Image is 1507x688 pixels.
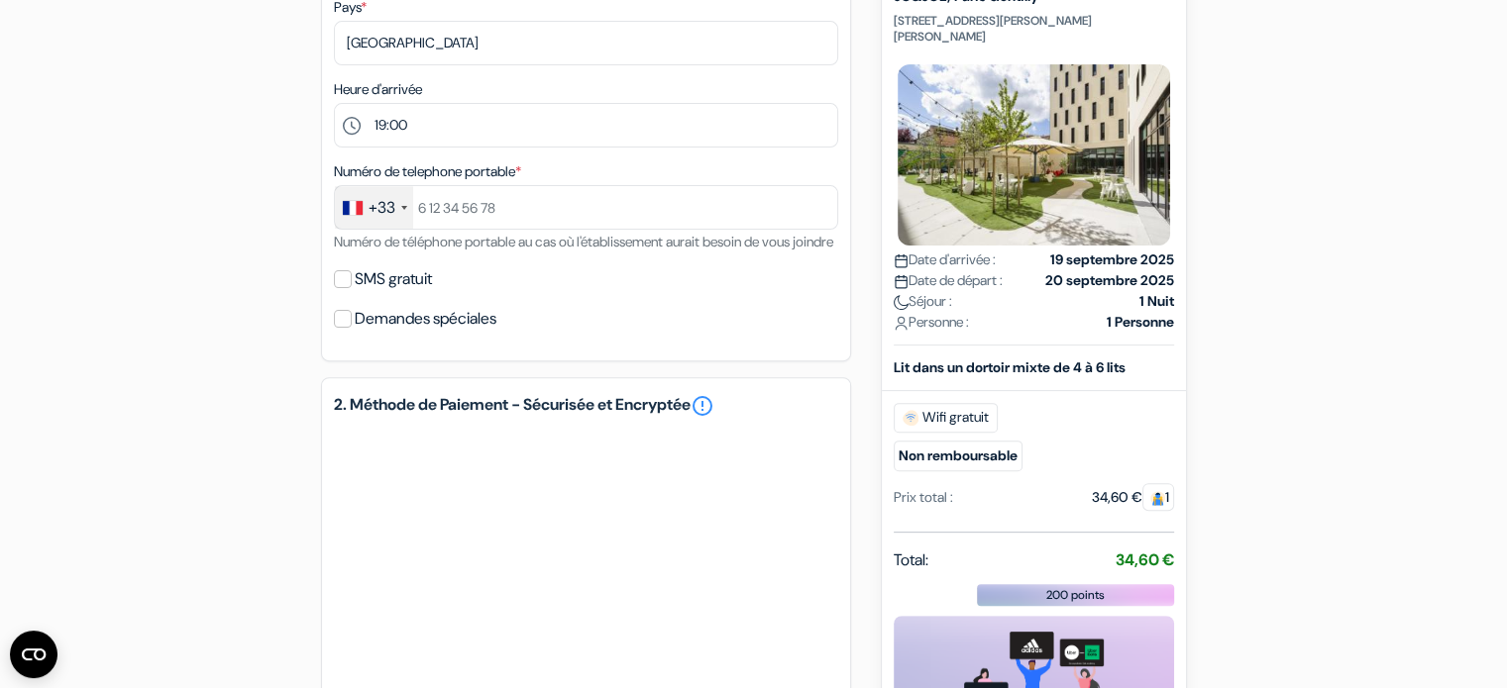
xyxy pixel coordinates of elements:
[334,394,838,418] h5: 2. Méthode de Paiement - Sécurisée et Encryptée
[1139,291,1174,312] strong: 1 Nuit
[354,445,818,670] iframe: Cadre de saisie sécurisé pour le paiement
[894,316,909,331] img: user_icon.svg
[1045,270,1174,291] strong: 20 septembre 2025
[355,305,496,333] label: Demandes spéciales
[10,631,57,678] button: Ouvrir le widget CMP
[894,291,952,312] span: Séjour :
[334,79,422,100] label: Heure d'arrivée
[1046,586,1105,604] span: 200 points
[1150,491,1165,506] img: guest.svg
[335,186,413,229] div: France: +33
[1107,312,1174,333] strong: 1 Personne
[334,185,838,230] input: 6 12 34 56 78
[894,249,996,270] span: Date d'arrivée :
[1142,483,1174,511] span: 1
[894,270,1003,291] span: Date de départ :
[1092,487,1174,508] div: 34,60 €
[894,312,969,333] span: Personne :
[894,253,909,268] img: calendar.svg
[894,13,1174,45] p: [STREET_ADDRESS][PERSON_NAME][PERSON_NAME]
[894,358,1126,376] b: Lit dans un dortoir mixte de 4 à 6 lits
[355,265,432,293] label: SMS gratuit
[894,274,909,289] img: calendar.svg
[903,410,918,426] img: free_wifi.svg
[894,403,998,433] span: Wifi gratuit
[894,548,928,572] span: Total:
[894,441,1023,471] small: Non remboursable
[691,394,714,418] a: error_outline
[894,487,953,508] div: Prix total :
[334,233,833,250] small: Numéro de téléphone portable au cas où l'établissement aurait besoin de vous joindre
[1116,549,1174,570] strong: 34,60 €
[1050,249,1174,270] strong: 19 septembre 2025
[334,161,521,182] label: Numéro de telephone portable
[894,295,909,310] img: moon.svg
[369,196,395,220] div: +33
